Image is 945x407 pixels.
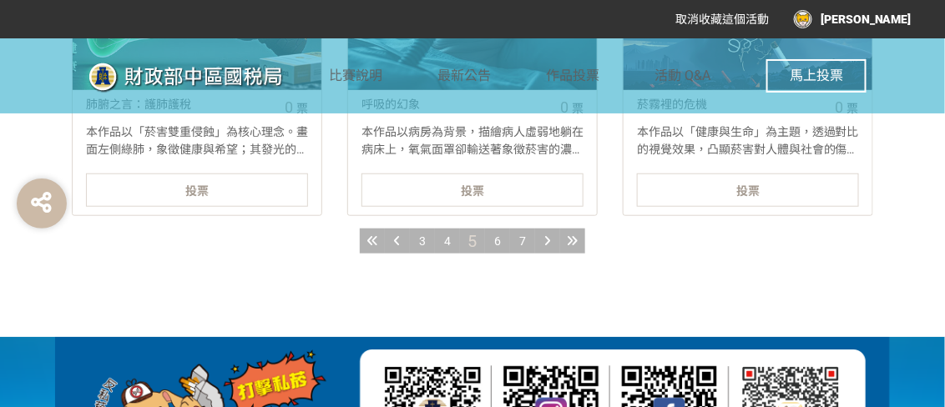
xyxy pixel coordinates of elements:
[736,184,760,198] span: 投票
[329,38,382,113] a: 比賽說明
[285,98,293,116] span: 0
[519,234,526,248] span: 7
[329,68,382,83] span: 比賽說明
[766,59,867,93] button: 馬上投票
[73,123,321,157] div: 本作品以「菸害雙重侵蝕」為核心理念。畫面左側綠肺，象徵健康與希望；其發光的「N51.8」標誌，直觀傳達辨識合法納稅菸品的關鍵。右側焦黑肺部，佈滿裂痕潰爛，菸蒂與模糊菸盒暗示私劣菸害。此作品旨在傳...
[572,102,584,115] span: 票
[836,98,844,116] span: 0
[348,123,597,157] div: 本作品以病房為背景，描繪病人虛弱地躺在病床上，氧氣面罩卻輸送著象徵菸害的濃黑煙霧。逐漸消散的煙霧隱喻生命在一點一滴流失，心電圖的凌亂線條更強化了生死未卜的緊張氛圍。此構圖透過[PERSON_NA...
[624,123,872,157] div: 本作品以「健康與生命」為主題，透過對比的視覺效果，凸顯菸害對人體與社會的傷害。菸霧看似短暫，卻在不知不覺中侵蝕心肺，奪走原本應該鮮活的生命力。
[444,234,451,248] span: 4
[675,13,769,26] span: 取消收藏這個活動
[185,184,209,198] span: 投票
[437,68,491,83] span: 最新公告
[655,68,711,83] span: 活動 Q&A
[790,68,843,83] span: 馬上投票
[560,98,569,116] span: 0
[437,38,491,113] a: 最新公告
[461,184,484,198] span: 投票
[419,234,426,248] span: 3
[468,231,478,251] span: 5
[296,102,308,115] span: 票
[494,234,501,248] span: 6
[78,56,329,98] img: 「拒菸新世界 AI告訴你」防制菸品稅捐逃漏 徵件比賽
[847,102,859,115] span: 票
[547,68,600,83] span: 作品投票
[547,38,600,113] a: 作品投票
[655,38,711,113] a: 活動 Q&A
